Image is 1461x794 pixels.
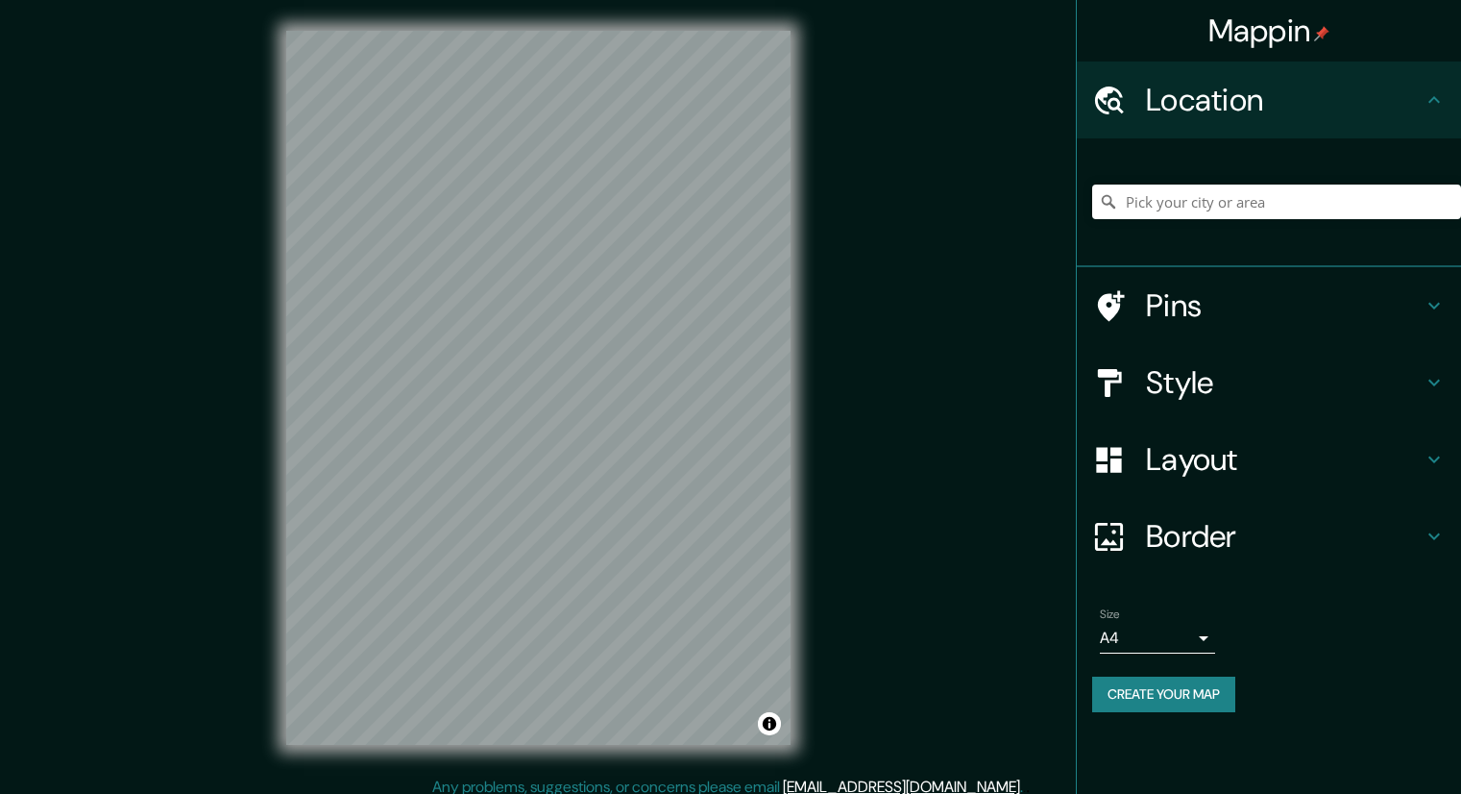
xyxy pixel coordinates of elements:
[1077,344,1461,421] div: Style
[1146,363,1423,402] h4: Style
[1146,81,1423,119] h4: Location
[1077,267,1461,344] div: Pins
[1100,607,1120,623] label: Size
[1290,719,1440,773] iframe: Help widget launcher
[1146,440,1423,479] h4: Layout
[758,712,781,735] button: Toggle attribution
[1092,677,1235,712] button: Create your map
[1077,421,1461,498] div: Layout
[1077,62,1461,138] div: Location
[1314,26,1329,41] img: pin-icon.png
[1092,185,1461,219] input: Pick your city or area
[1208,12,1330,50] h4: Mappin
[286,31,791,745] canvas: Map
[1146,517,1423,556] h4: Border
[1100,623,1215,654] div: A4
[1077,498,1461,575] div: Border
[1146,286,1423,325] h4: Pins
